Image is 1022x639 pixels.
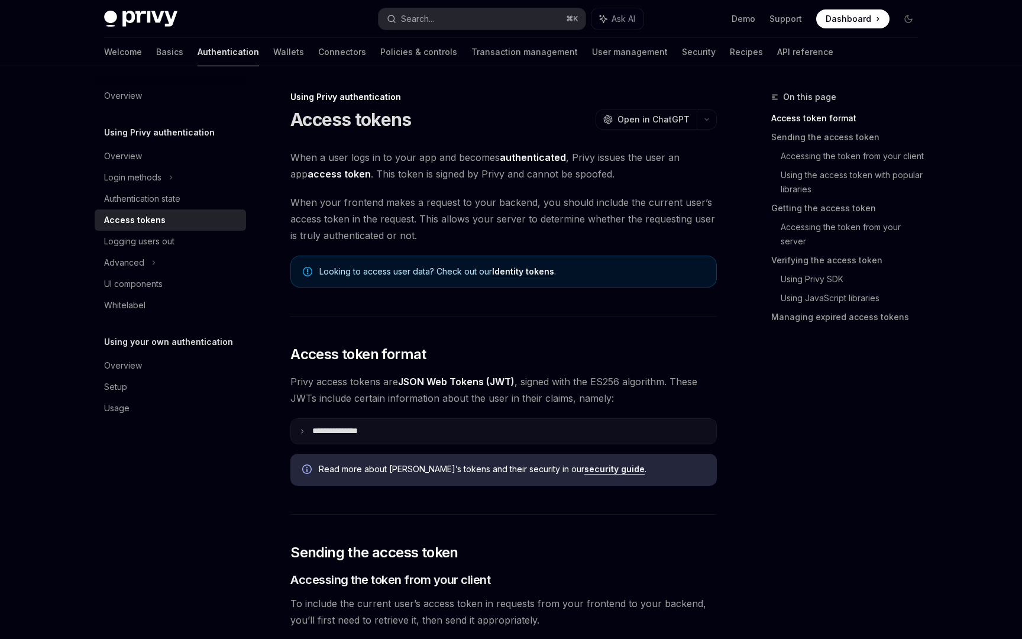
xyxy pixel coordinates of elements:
[781,147,927,166] a: Accessing the token from your client
[771,109,927,128] a: Access token format
[104,335,233,349] h5: Using your own authentication
[104,89,142,103] div: Overview
[302,464,314,476] svg: Info
[156,38,183,66] a: Basics
[566,14,578,24] span: ⌘ K
[290,109,411,130] h1: Access tokens
[899,9,918,28] button: Toggle dark mode
[95,85,246,106] a: Overview
[104,380,127,394] div: Setup
[584,464,645,475] a: security guide
[612,13,635,25] span: Ask AI
[95,188,246,209] a: Authentication state
[104,213,166,227] div: Access tokens
[781,166,927,199] a: Using the access token with popular libraries
[290,194,717,244] span: When your frontend makes a request to your backend, you should include the current user’s access ...
[95,355,246,376] a: Overview
[730,38,763,66] a: Recipes
[781,289,927,308] a: Using JavaScript libraries
[771,128,927,147] a: Sending the access token
[308,168,371,180] strong: access token
[95,146,246,167] a: Overview
[771,308,927,327] a: Managing expired access tokens
[104,192,180,206] div: Authentication state
[303,267,312,276] svg: Note
[781,270,927,289] a: Using Privy SDK
[95,231,246,252] a: Logging users out
[290,149,717,182] span: When a user logs in to your app and becomes , Privy issues the user an app . This token is signed...
[492,266,554,277] a: Identity tokens
[104,11,177,27] img: dark logo
[591,8,643,30] button: Ask AI
[95,398,246,419] a: Usage
[592,38,668,66] a: User management
[104,298,145,312] div: Whitelabel
[771,199,927,218] a: Getting the access token
[401,12,434,26] div: Search...
[380,38,457,66] a: Policies & controls
[319,463,705,475] span: Read more about [PERSON_NAME]’s tokens and their security in our .
[732,13,755,25] a: Demo
[95,376,246,398] a: Setup
[777,38,833,66] a: API reference
[290,572,490,588] span: Accessing the token from your client
[290,543,458,562] span: Sending the access token
[783,90,836,104] span: On this page
[379,8,586,30] button: Search...⌘K
[596,109,697,130] button: Open in ChatGPT
[104,256,144,270] div: Advanced
[471,38,578,66] a: Transaction management
[95,273,246,295] a: UI components
[769,13,802,25] a: Support
[682,38,716,66] a: Security
[95,209,246,231] a: Access tokens
[500,151,566,163] strong: authenticated
[104,170,161,185] div: Login methods
[826,13,871,25] span: Dashboard
[104,38,142,66] a: Welcome
[319,266,704,277] span: Looking to access user data? Check out our .
[198,38,259,66] a: Authentication
[771,251,927,270] a: Verifying the access token
[104,234,174,248] div: Logging users out
[290,373,717,406] span: Privy access tokens are , signed with the ES256 algorithm. These JWTs include certain information...
[398,376,515,388] a: JSON Web Tokens (JWT)
[781,218,927,251] a: Accessing the token from your server
[318,38,366,66] a: Connectors
[290,595,717,628] span: To include the current user’s access token in requests from your frontend to your backend, you’ll...
[290,91,717,103] div: Using Privy authentication
[273,38,304,66] a: Wallets
[95,295,246,316] a: Whitelabel
[617,114,690,125] span: Open in ChatGPT
[104,401,130,415] div: Usage
[290,345,426,364] span: Access token format
[104,277,163,291] div: UI components
[104,359,142,373] div: Overview
[104,149,142,163] div: Overview
[104,125,215,140] h5: Using Privy authentication
[816,9,890,28] a: Dashboard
